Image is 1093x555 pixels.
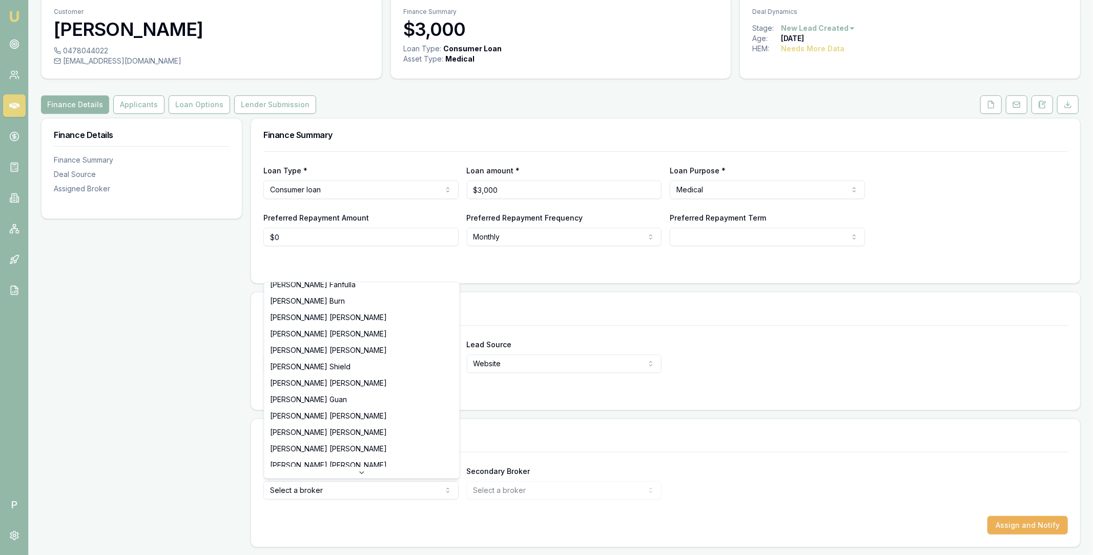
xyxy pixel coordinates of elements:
[270,280,356,290] span: [PERSON_NAME] Fanfulla
[270,362,350,372] span: [PERSON_NAME] Shield
[270,394,347,405] span: [PERSON_NAME] Guan
[270,345,387,355] span: [PERSON_NAME] [PERSON_NAME]
[270,296,345,306] span: [PERSON_NAME] Burn
[270,329,387,339] span: [PERSON_NAME] [PERSON_NAME]
[270,427,387,438] span: [PERSON_NAME] [PERSON_NAME]
[270,444,387,454] span: [PERSON_NAME] [PERSON_NAME]
[270,411,387,421] span: [PERSON_NAME] [PERSON_NAME]
[270,378,387,388] span: [PERSON_NAME] [PERSON_NAME]
[270,312,387,323] span: [PERSON_NAME] [PERSON_NAME]
[270,460,387,470] span: [PERSON_NAME] [PERSON_NAME]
